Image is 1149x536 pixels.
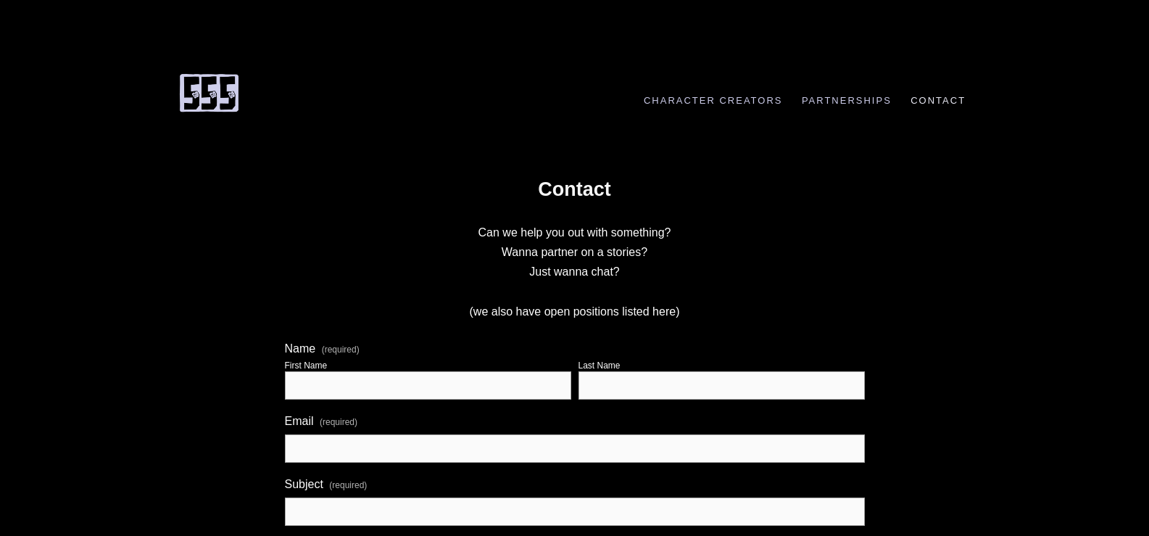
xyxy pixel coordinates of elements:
span: Name [285,342,316,355]
span: (required) [329,476,367,495]
a: 555 Comic [176,81,241,102]
h1: Contact [285,177,865,202]
img: 555 Comic [176,73,241,113]
div: First Name [285,360,328,371]
p: Can we help you out with something? Wanna partner on a stories? Just wanna chat? [285,223,865,282]
a: Partnerships [795,95,900,106]
div: Last Name [578,360,621,371]
a: Character Creators [636,95,790,106]
span: Email [285,415,314,428]
p: (we also have open positions listed here) [285,302,865,321]
span: (required) [322,345,360,354]
a: Contact [903,95,974,106]
span: (required) [320,413,357,432]
span: Subject [285,478,323,491]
